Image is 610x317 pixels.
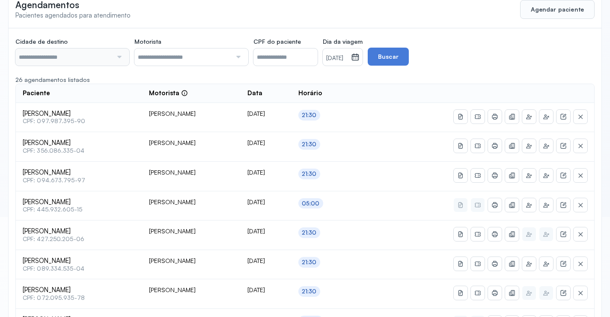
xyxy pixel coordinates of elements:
[149,110,234,118] div: [PERSON_NAME]
[23,169,135,177] span: [PERSON_NAME]
[247,286,285,294] div: [DATE]
[23,227,135,235] span: [PERSON_NAME]
[23,177,135,184] span: CPF: 094.673.795-97
[247,257,285,265] div: [DATE]
[23,294,135,302] span: CPF: 072.095.935-78
[149,198,234,206] div: [PERSON_NAME]
[23,286,135,294] span: [PERSON_NAME]
[149,227,234,235] div: [PERSON_NAME]
[149,169,234,176] div: [PERSON_NAME]
[23,265,135,272] span: CPF: 089.334.535-04
[15,38,68,45] span: Cidade de destino
[247,89,262,97] span: Data
[23,198,135,206] span: [PERSON_NAME]
[298,89,322,97] span: Horário
[302,288,317,295] div: 21:30
[302,259,317,266] div: 21:30
[23,89,50,97] span: Paciente
[149,257,234,265] div: [PERSON_NAME]
[23,147,135,154] span: CPF: 356.086.335-04
[302,112,317,119] div: 21:30
[302,200,320,207] div: 05:00
[302,170,317,178] div: 21:30
[323,38,363,45] span: Dia da viagem
[23,206,135,213] span: CPF: 445.932.605-15
[302,229,317,236] div: 21:30
[253,38,301,45] span: CPF do paciente
[247,198,285,206] div: [DATE]
[134,38,161,45] span: Motorista
[15,76,595,84] div: 26 agendamentos listados
[23,235,135,243] span: CPF: 427.250.205-06
[149,139,234,147] div: [PERSON_NAME]
[23,257,135,265] span: [PERSON_NAME]
[247,169,285,176] div: [DATE]
[23,139,135,147] span: [PERSON_NAME]
[368,48,409,66] button: Buscar
[23,118,135,125] span: CPF: 097.987.395-90
[326,54,348,63] small: [DATE]
[247,110,285,118] div: [DATE]
[247,139,285,147] div: [DATE]
[149,89,188,97] div: Motorista
[23,110,135,118] span: [PERSON_NAME]
[15,11,131,19] span: Pacientes agendados para atendimento
[149,286,234,294] div: [PERSON_NAME]
[247,227,285,235] div: [DATE]
[302,141,317,148] div: 21:30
